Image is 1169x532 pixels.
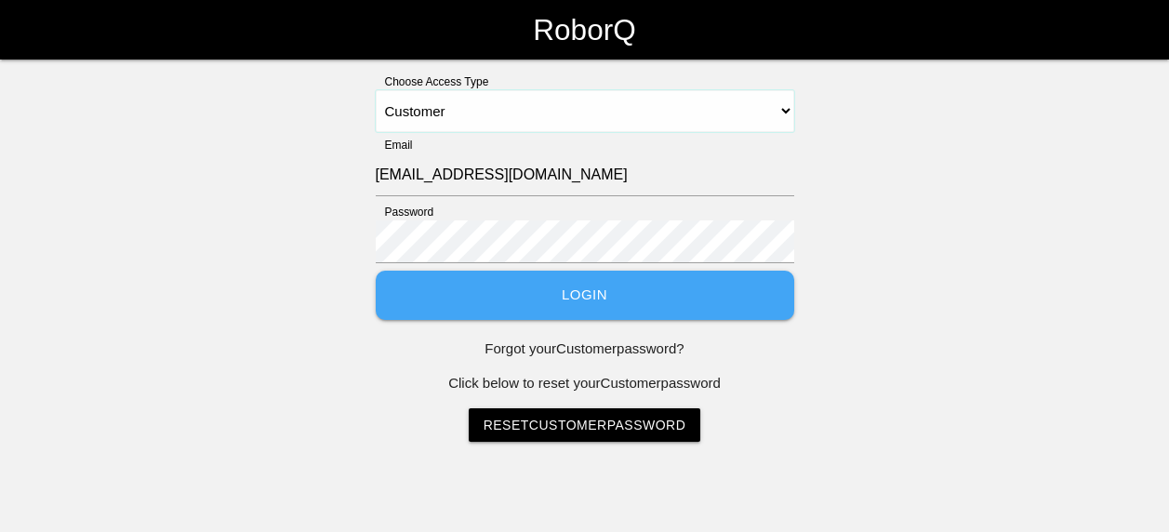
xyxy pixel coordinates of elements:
[469,408,701,442] a: ResetCustomerPassword
[376,271,794,320] button: Login
[376,339,794,360] p: Forgot your Customer password?
[376,73,489,90] label: Choose Access Type
[376,204,434,220] label: Password
[376,137,413,153] label: Email
[376,373,794,394] p: Click below to reset your Customer password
